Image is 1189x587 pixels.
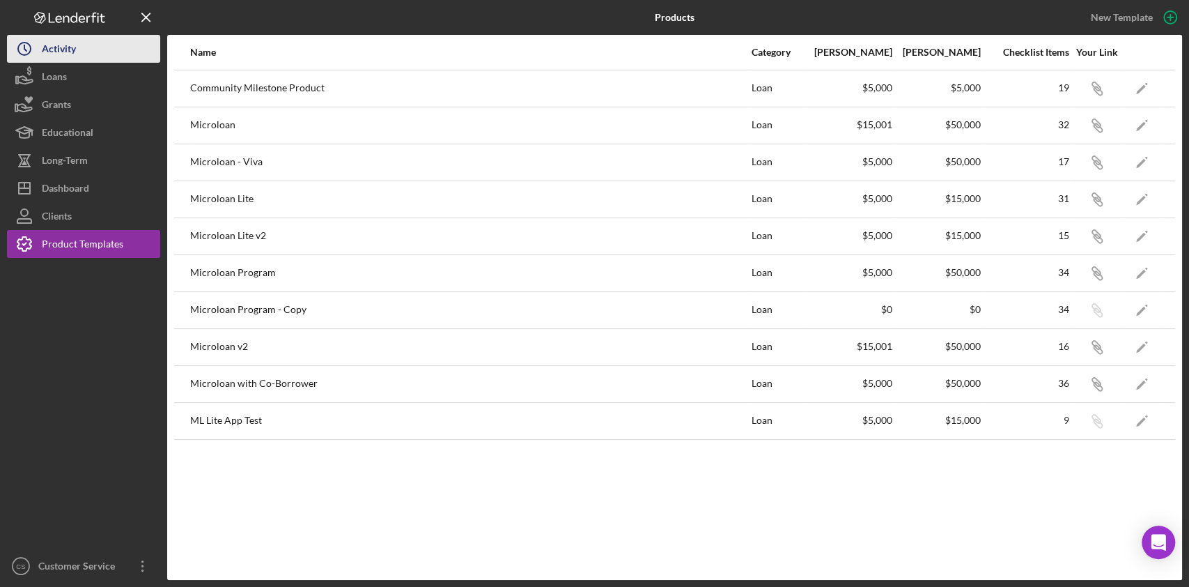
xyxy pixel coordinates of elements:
[805,156,892,167] div: $5,000
[752,256,804,291] div: Loan
[752,182,804,217] div: Loan
[982,230,1069,241] div: 15
[190,219,750,254] div: Microloan Lite v2
[190,330,750,365] div: Microloan v2
[42,35,76,66] div: Activity
[752,293,804,328] div: Loan
[894,82,981,93] div: $5,000
[894,304,981,315] div: $0
[752,404,804,439] div: Loan
[16,563,25,570] text: CS
[982,82,1069,93] div: 19
[1071,47,1123,58] div: Your Link
[7,202,160,230] button: Clients
[1142,526,1175,559] div: Open Intercom Messenger
[42,91,71,122] div: Grants
[752,47,804,58] div: Category
[190,182,750,217] div: Microloan Lite
[7,63,160,91] button: Loans
[894,156,981,167] div: $50,000
[7,35,160,63] button: Activity
[805,267,892,278] div: $5,000
[7,174,160,202] button: Dashboard
[1091,7,1153,28] div: New Template
[982,304,1069,315] div: 34
[805,304,892,315] div: $0
[982,47,1069,58] div: Checklist Items
[894,378,981,389] div: $50,000
[42,230,123,261] div: Product Templates
[894,230,981,241] div: $15,000
[982,119,1069,130] div: 32
[982,341,1069,352] div: 16
[190,367,750,402] div: Microloan with Co-Borrower
[982,156,1069,167] div: 17
[7,119,160,146] button: Educational
[7,230,160,258] button: Product Templates
[190,71,750,106] div: Community Milestone Product
[1082,7,1182,28] button: New Template
[805,415,892,426] div: $5,000
[42,174,89,206] div: Dashboard
[42,63,67,94] div: Loans
[752,145,804,180] div: Loan
[190,293,750,328] div: Microloan Program - Copy
[35,552,125,584] div: Customer Service
[752,71,804,106] div: Loan
[190,47,750,58] div: Name
[752,367,804,402] div: Loan
[894,119,981,130] div: $50,000
[42,202,72,234] div: Clients
[894,267,981,278] div: $50,000
[805,230,892,241] div: $5,000
[805,378,892,389] div: $5,000
[752,330,804,365] div: Loan
[805,119,892,130] div: $15,001
[805,341,892,352] div: $15,001
[7,146,160,174] button: Long-Term
[805,82,892,93] div: $5,000
[894,415,981,426] div: $15,000
[7,552,160,580] button: CSCustomer Service
[655,12,694,23] b: Products
[190,145,750,180] div: Microloan - Viva
[805,47,892,58] div: [PERSON_NAME]
[190,404,750,439] div: ML Lite App Test
[894,47,981,58] div: [PERSON_NAME]
[805,193,892,204] div: $5,000
[190,108,750,143] div: Microloan
[982,415,1069,426] div: 9
[190,256,750,291] div: Microloan Program
[982,378,1069,389] div: 36
[982,267,1069,278] div: 34
[7,91,160,119] button: Grants
[752,108,804,143] div: Loan
[894,193,981,204] div: $15,000
[752,219,804,254] div: Loan
[894,341,981,352] div: $50,000
[982,193,1069,204] div: 31
[42,119,93,150] div: Educational
[42,146,88,178] div: Long-Term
